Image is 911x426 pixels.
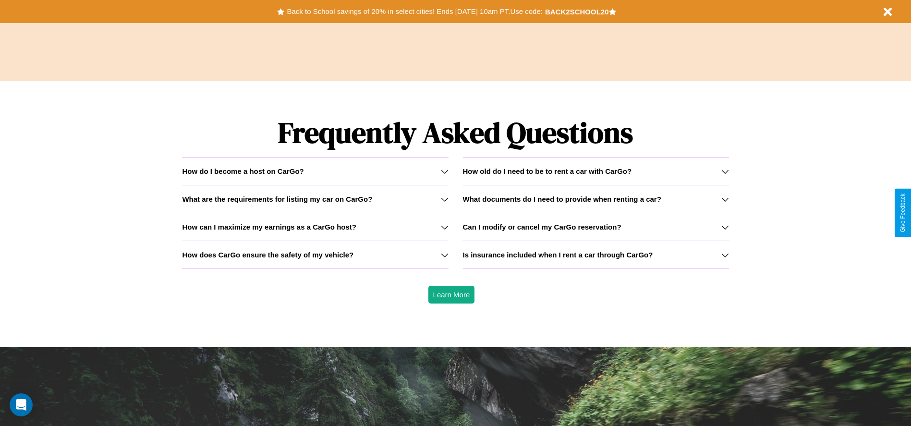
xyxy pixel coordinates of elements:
[182,195,372,203] h3: What are the requirements for listing my car on CarGo?
[463,195,661,203] h3: What documents do I need to provide when renting a car?
[182,108,729,157] h1: Frequently Asked Questions
[182,223,356,231] h3: How can I maximize my earnings as a CarGo host?
[899,194,906,232] div: Give Feedback
[182,167,304,175] h3: How do I become a host on CarGo?
[10,393,33,416] div: Open Intercom Messenger
[284,5,545,18] button: Back to School savings of 20% in select cities! Ends [DATE] 10am PT.Use code:
[182,251,353,259] h3: How does CarGo ensure the safety of my vehicle?
[463,167,632,175] h3: How old do I need to be to rent a car with CarGo?
[428,286,475,304] button: Learn More
[463,223,621,231] h3: Can I modify or cancel my CarGo reservation?
[463,251,653,259] h3: Is insurance included when I rent a car through CarGo?
[545,8,609,16] b: BACK2SCHOOL20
